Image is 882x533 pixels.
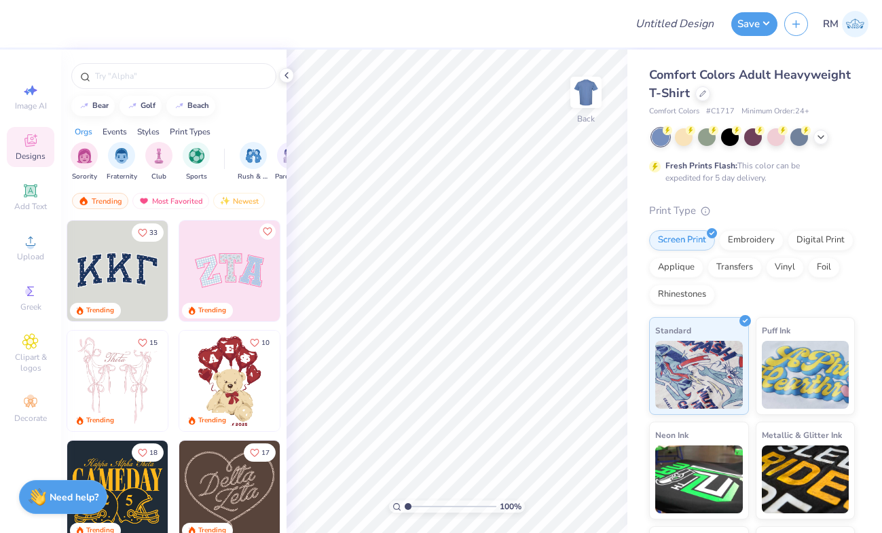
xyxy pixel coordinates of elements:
[244,443,276,462] button: Like
[132,443,164,462] button: Like
[186,172,207,182] span: Sports
[168,331,268,431] img: d12a98c7-f0f7-4345-bf3a-b9f1b718b86e
[75,126,92,138] div: Orgs
[213,193,265,209] div: Newest
[17,251,44,262] span: Upload
[275,142,306,182] button: filter button
[649,230,715,251] div: Screen Print
[145,142,172,182] button: filter button
[246,148,261,164] img: Rush & Bid Image
[762,428,842,442] span: Metallic & Glitter Ink
[198,306,226,316] div: Trending
[107,172,137,182] span: Fraternity
[149,449,158,456] span: 18
[103,126,127,138] div: Events
[238,142,269,182] div: filter for Rush & Bid
[14,201,47,212] span: Add Text
[50,491,98,504] strong: Need help?
[71,96,115,116] button: bear
[788,230,853,251] div: Digital Print
[275,172,306,182] span: Parent's Weekend
[762,323,790,337] span: Puff Ink
[731,12,777,36] button: Save
[86,416,114,426] div: Trending
[174,102,185,110] img: trend_line.gif
[649,284,715,305] div: Rhinestones
[823,16,839,32] span: RM
[107,142,137,182] div: filter for Fraternity
[94,69,268,83] input: Try "Alpha"
[625,10,724,37] input: Untitled Design
[71,142,98,182] button: filter button
[72,172,97,182] span: Sorority
[107,142,137,182] button: filter button
[244,333,276,352] button: Like
[708,257,762,278] div: Transfers
[149,229,158,236] span: 33
[141,102,155,109] div: golf
[577,113,595,125] div: Back
[665,160,737,171] strong: Fresh Prints Flash:
[132,223,164,242] button: Like
[168,221,268,321] img: edfb13fc-0e43-44eb-bea2-bf7fc0dd67f9
[114,148,129,164] img: Fraternity Image
[261,339,270,346] span: 10
[719,230,784,251] div: Embroidery
[72,193,128,209] div: Trending
[706,106,735,117] span: # C1717
[762,341,849,409] img: Puff Ink
[127,102,138,110] img: trend_line.gif
[762,445,849,513] img: Metallic & Glitter Ink
[649,257,703,278] div: Applique
[655,341,743,409] img: Standard
[120,96,162,116] button: golf
[145,142,172,182] div: filter for Club
[187,102,209,109] div: beach
[649,106,699,117] span: Comfort Colors
[219,196,230,206] img: Newest.gif
[15,100,47,111] span: Image AI
[16,151,45,162] span: Designs
[86,306,114,316] div: Trending
[842,11,868,37] img: Raghav Manuja
[77,148,92,164] img: Sorority Image
[808,257,840,278] div: Foil
[132,193,209,209] div: Most Favorited
[572,79,600,106] img: Back
[71,142,98,182] div: filter for Sorority
[259,223,276,240] button: Like
[280,331,380,431] img: e74243e0-e378-47aa-a400-bc6bcb25063a
[179,331,280,431] img: 587403a7-0594-4a7f-b2bd-0ca67a3ff8dd
[649,203,855,219] div: Print Type
[198,416,226,426] div: Trending
[741,106,809,117] span: Minimum Order: 24 +
[665,160,832,184] div: This color can be expedited for 5 day delivery.
[67,221,168,321] img: 3b9aba4f-e317-4aa7-a679-c95a879539bd
[20,301,41,312] span: Greek
[79,102,90,110] img: trend_line.gif
[649,67,851,101] span: Comfort Colors Adult Heavyweight T-Shirt
[170,126,210,138] div: Print Types
[7,352,54,373] span: Clipart & logos
[189,148,204,164] img: Sports Image
[183,142,210,182] div: filter for Sports
[655,428,688,442] span: Neon Ink
[261,449,270,456] span: 17
[183,142,210,182] button: filter button
[132,333,164,352] button: Like
[283,148,299,164] img: Parent's Weekend Image
[151,148,166,164] img: Club Image
[655,323,691,337] span: Standard
[500,500,521,513] span: 100 %
[149,339,158,346] span: 15
[137,126,160,138] div: Styles
[151,172,166,182] span: Club
[67,331,168,431] img: 83dda5b0-2158-48ca-832c-f6b4ef4c4536
[275,142,306,182] div: filter for Parent's Weekend
[14,413,47,424] span: Decorate
[92,102,109,109] div: bear
[238,172,269,182] span: Rush & Bid
[280,221,380,321] img: 5ee11766-d822-42f5-ad4e-763472bf8dcf
[238,142,269,182] button: filter button
[166,96,215,116] button: beach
